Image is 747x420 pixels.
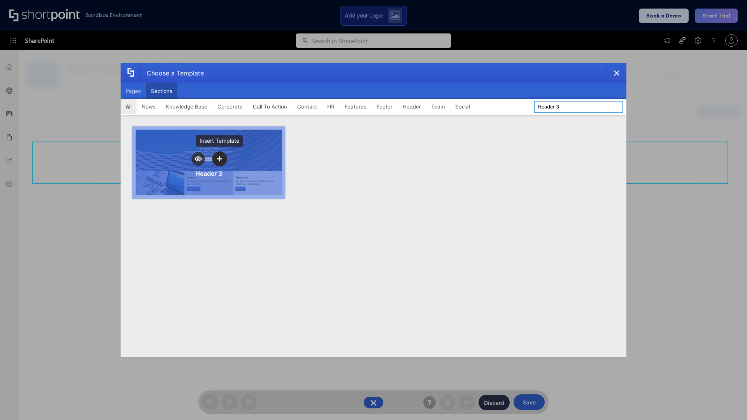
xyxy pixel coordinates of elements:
input: Search [534,101,623,113]
button: Sections [146,83,177,99]
div: template selector [121,63,626,357]
button: Pages [121,83,146,99]
button: Team [426,99,450,114]
div: Header 3 [195,170,222,177]
button: Contact [292,99,322,114]
iframe: Chat Widget [708,383,747,420]
button: HR [322,99,340,114]
button: News [137,99,161,114]
button: Header [398,99,426,114]
button: Corporate [212,99,248,114]
button: Social [450,99,475,114]
button: Knowledge Base [161,99,212,114]
button: Call To Action [248,99,292,114]
button: Features [340,99,372,114]
button: Footer [372,99,398,114]
div: Choose a Template [140,63,204,83]
button: All [121,99,137,114]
